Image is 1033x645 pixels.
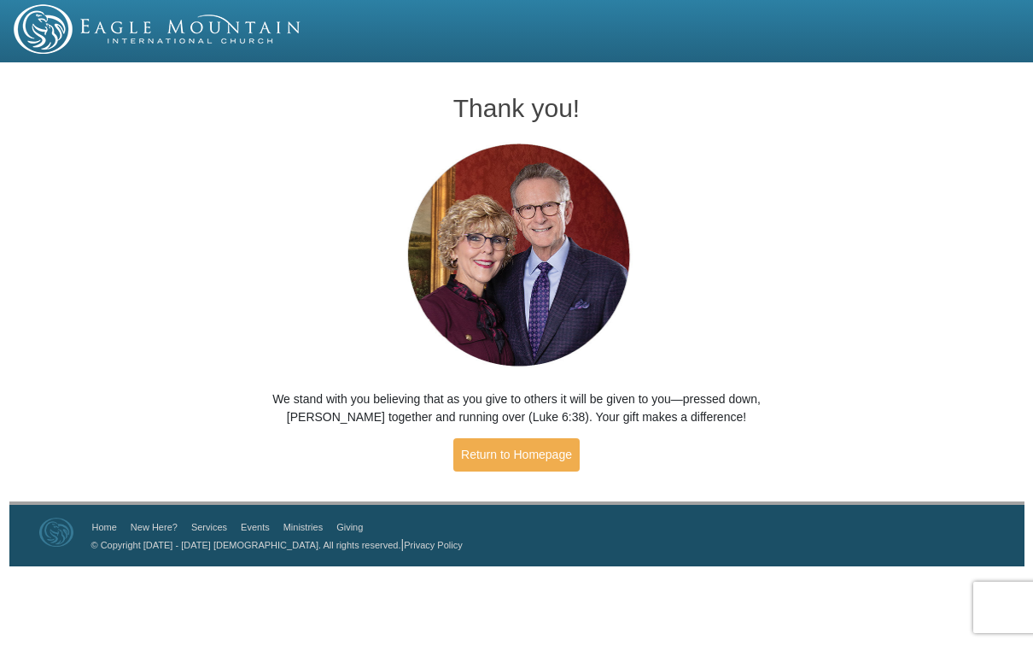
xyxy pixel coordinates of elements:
[131,522,178,532] a: New Here?
[336,522,363,532] a: Giving
[267,94,766,122] h1: Thank you!
[39,518,73,547] img: Eagle Mountain International Church
[91,540,401,550] a: © Copyright [DATE] - [DATE] [DEMOGRAPHIC_DATA]. All rights reserved.
[92,522,117,532] a: Home
[404,540,462,550] a: Privacy Policy
[14,4,302,54] img: EMIC
[391,138,643,373] img: Pastors George and Terri Pearsons
[453,438,580,472] a: Return to Homepage
[267,390,766,426] p: We stand with you believing that as you give to others it will be given to you—pressed down, [PER...
[191,522,227,532] a: Services
[283,522,323,532] a: Ministries
[241,522,270,532] a: Events
[85,536,463,554] p: |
